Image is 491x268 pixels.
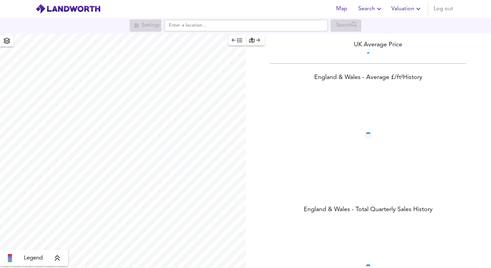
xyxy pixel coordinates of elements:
[431,2,456,16] button: Log out
[331,2,353,16] button: Map
[130,19,161,32] div: Search for a location first or explore the map
[164,20,328,31] input: Enter a location...
[389,2,425,16] button: Valuation
[24,254,43,262] span: Legend
[391,4,422,14] span: Valuation
[434,4,453,14] span: Log out
[35,4,101,14] img: logo
[356,2,386,16] button: Search
[331,19,362,32] div: Search for a location first or explore the map
[334,4,350,14] span: Map
[358,4,383,14] span: Search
